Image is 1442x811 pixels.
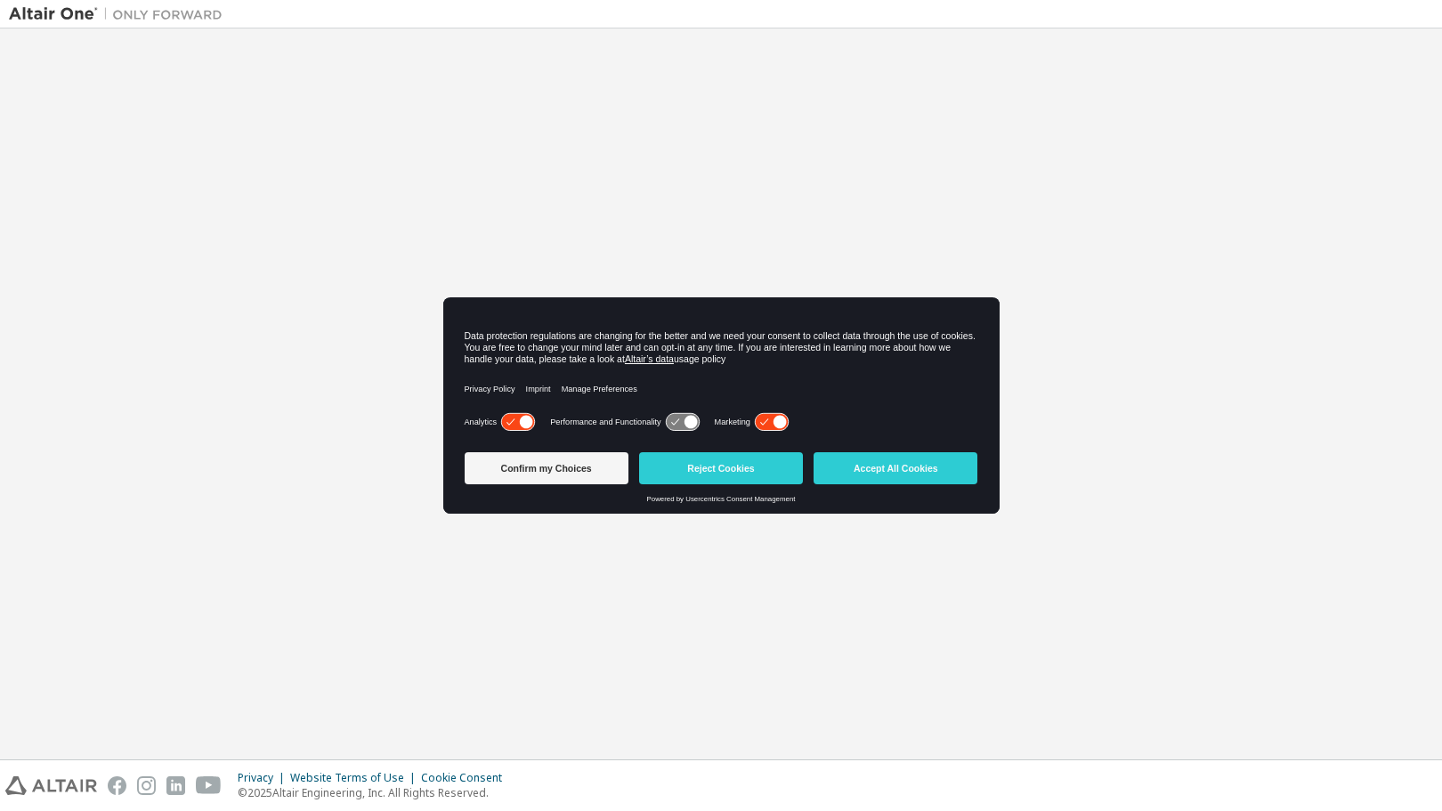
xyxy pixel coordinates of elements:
[238,785,513,800] p: © 2025 Altair Engineering, Inc. All Rights Reserved.
[5,776,97,795] img: altair_logo.svg
[238,771,290,785] div: Privacy
[9,5,231,23] img: Altair One
[137,776,156,795] img: instagram.svg
[421,771,513,785] div: Cookie Consent
[166,776,185,795] img: linkedin.svg
[290,771,421,785] div: Website Terms of Use
[108,776,126,795] img: facebook.svg
[196,776,222,795] img: youtube.svg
